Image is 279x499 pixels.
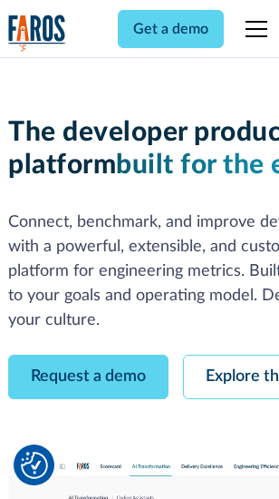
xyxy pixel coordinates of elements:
button: Cookie Settings [21,452,48,479]
div: menu [235,7,271,51]
img: Revisit consent button [21,452,48,479]
img: Logo of the analytics and reporting company Faros. [8,15,66,52]
a: Request a demo [8,355,168,399]
a: home [8,15,66,52]
a: Get a demo [118,10,224,48]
